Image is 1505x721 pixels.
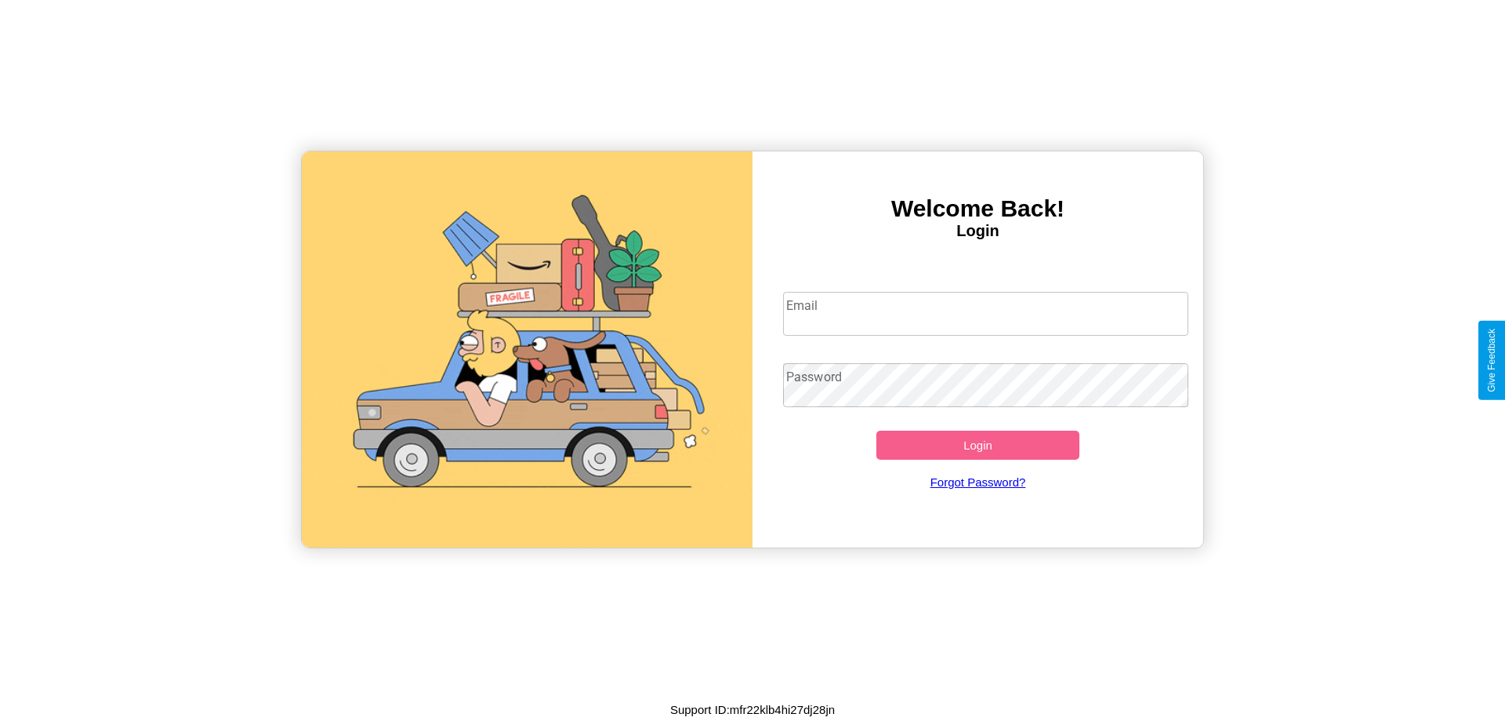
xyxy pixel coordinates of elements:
[1486,329,1497,392] div: Give Feedback
[876,431,1079,460] button: Login
[752,222,1203,240] h4: Login
[302,151,752,548] img: gif
[775,460,1181,504] a: Forgot Password?
[670,699,835,720] p: Support ID: mfr22klb4hi27dj28jn
[752,195,1203,222] h3: Welcome Back!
